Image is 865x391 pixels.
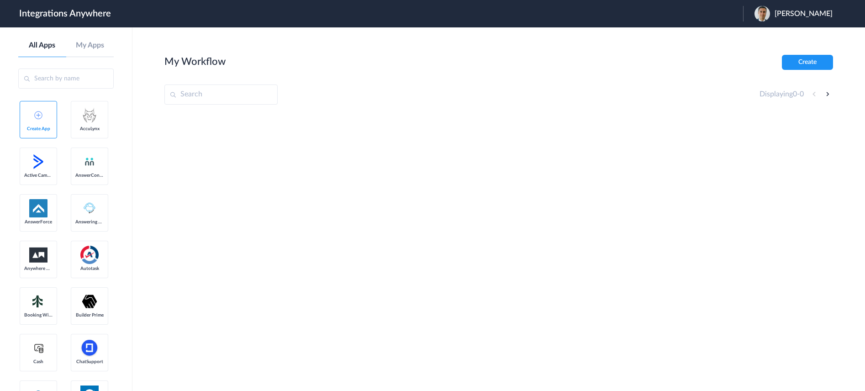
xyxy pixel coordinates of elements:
[80,339,99,357] img: chatsupport-icon.svg
[24,173,53,178] span: Active Campaign
[782,55,833,70] button: Create
[18,69,114,89] input: Search by name
[66,41,114,50] a: My Apps
[164,85,278,105] input: Search
[75,173,104,178] span: AnswerConnect
[24,266,53,271] span: Anywhere Works
[29,199,47,217] img: af-app-logo.svg
[793,90,797,98] span: 0
[33,343,44,354] img: cash-logo.svg
[19,8,111,19] h1: Integrations Anywhere
[24,219,53,225] span: AnswerForce
[80,199,99,217] img: Answering_service.png
[29,153,47,171] img: active-campaign-logo.svg
[754,6,770,21] img: headshot.jpeg
[80,106,99,124] img: acculynx-logo.svg
[75,126,104,132] span: AccuLynx
[775,10,833,18] span: [PERSON_NAME]
[24,359,53,365] span: Cash
[800,90,804,98] span: 0
[29,248,47,263] img: aww.png
[24,312,53,318] span: Booking Widget
[75,219,104,225] span: Answering Service
[24,126,53,132] span: Create App
[75,312,104,318] span: Builder Prime
[75,359,104,365] span: ChatSupport
[18,41,66,50] a: All Apps
[75,266,104,271] span: Autotask
[29,293,47,310] img: Setmore_Logo.svg
[34,111,42,119] img: add-icon.svg
[760,90,804,99] h4: Displaying -
[80,292,99,311] img: builder-prime-logo.svg
[164,56,226,68] h2: My Workflow
[80,246,99,264] img: autotask.png
[84,156,95,167] img: answerconnect-logo.svg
